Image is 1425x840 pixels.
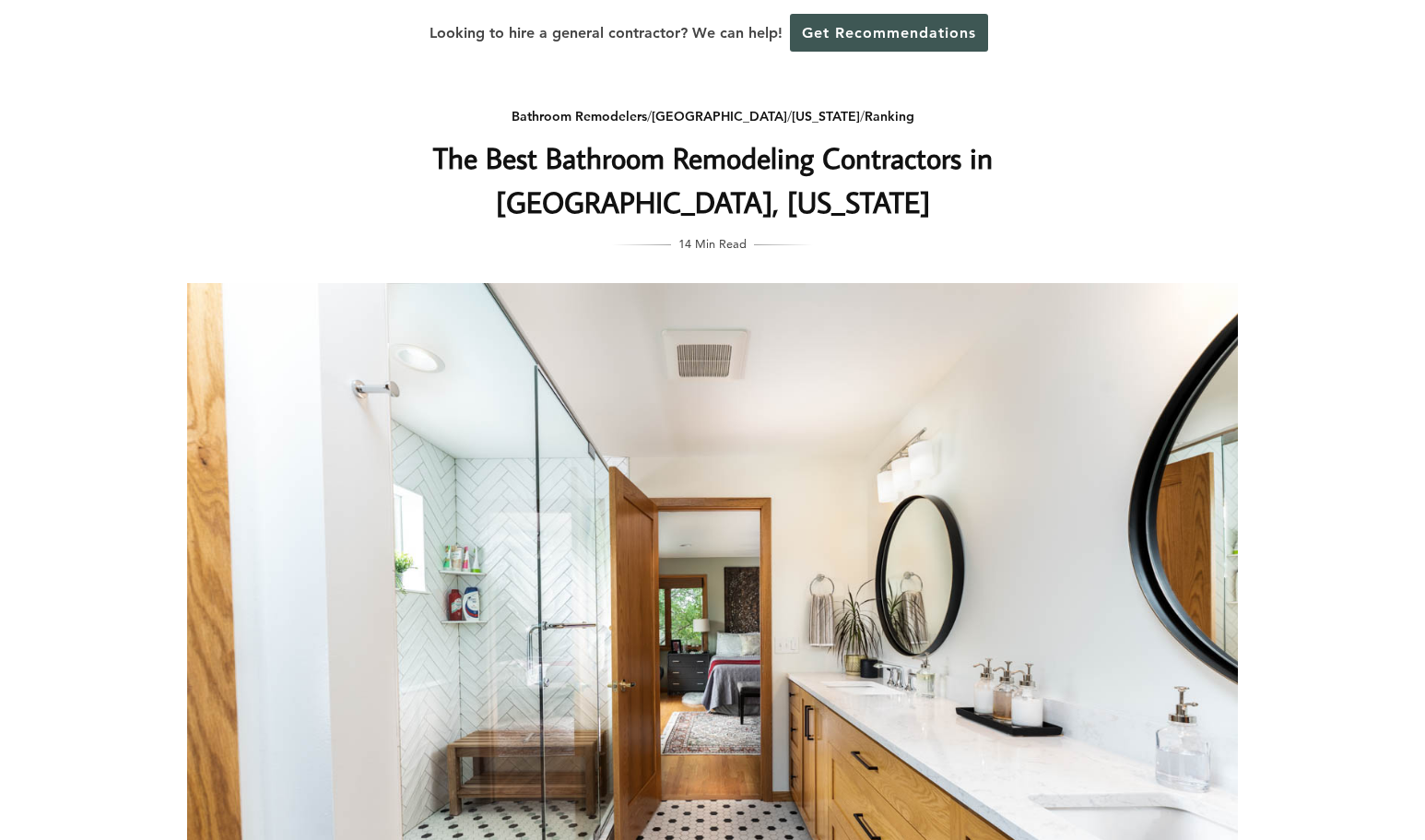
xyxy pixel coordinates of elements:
[865,108,914,124] a: Ranking
[345,136,1080,224] h1: The Best Bathroom Remodeling Contractors in [GEOGRAPHIC_DATA], [US_STATE]
[345,105,1080,128] div: / / /
[652,108,787,124] a: [GEOGRAPHIC_DATA]
[1072,708,1403,818] iframe: Drift Widget Chat Controller
[678,233,747,254] span: 14 Min Read
[792,108,860,124] a: [US_STATE]
[512,108,647,124] a: Bathroom Remodelers
[790,14,988,52] a: Get Recommendations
